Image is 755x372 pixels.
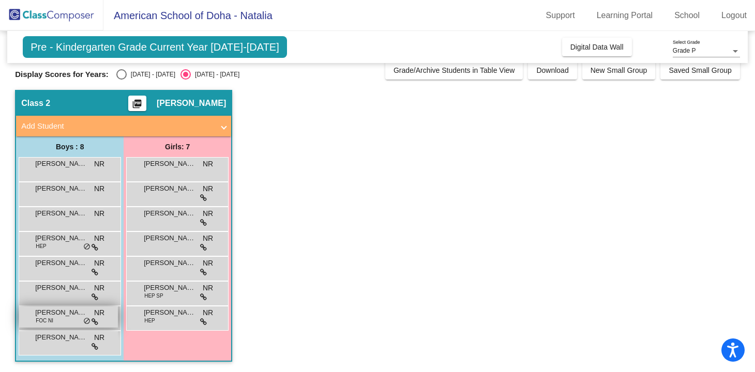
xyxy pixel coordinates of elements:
span: Grade P [673,47,696,54]
span: [PERSON_NAME] [144,258,195,268]
span: NR [203,307,213,318]
span: FOC NI [36,317,53,324]
span: NR [203,183,213,194]
span: NR [94,159,104,169]
span: [PERSON_NAME] [35,208,87,219]
span: [PERSON_NAME] [35,183,87,194]
span: [PERSON_NAME] [157,98,226,109]
button: Download [528,61,577,80]
button: Digital Data Wall [562,38,632,56]
span: [PERSON_NAME] [144,233,195,243]
a: Learning Portal [588,7,661,24]
span: HEP [36,242,47,250]
span: [PERSON_NAME] [35,283,87,293]
div: [DATE] - [DATE] [191,70,239,79]
span: HEP [144,317,155,324]
mat-icon: picture_as_pdf [131,99,143,113]
span: Digital Data Wall [570,43,624,51]
span: NR [94,283,104,293]
span: Grade/Archive Students in Table View [394,66,515,74]
span: NR [94,208,104,219]
span: Display Scores for Years: [15,70,109,79]
mat-expansion-panel-header: Add Student [16,116,231,136]
mat-panel-title: Add Student [21,120,214,132]
span: NR [94,183,104,194]
span: NR [203,208,213,219]
span: HEP SP [144,292,163,300]
div: Boys : 8 [16,136,124,157]
span: [PERSON_NAME] [35,307,87,318]
span: Download [536,66,568,74]
span: do_not_disturb_alt [83,243,90,251]
span: NR [94,233,104,244]
span: [PERSON_NAME] [35,332,87,343]
span: [PERSON_NAME] [144,208,195,219]
span: [PERSON_NAME] [35,233,87,243]
a: Support [538,7,583,24]
span: [PERSON_NAME] [PERSON_NAME] [35,258,87,268]
mat-radio-group: Select an option [116,69,239,80]
span: [PERSON_NAME] [144,283,195,293]
span: American School of Doha - Natalia [103,7,273,24]
span: Pre - Kindergarten Grade Current Year [DATE]-[DATE] [23,36,287,58]
div: Girls: 7 [124,136,231,157]
a: Logout [713,7,755,24]
span: NR [203,233,213,244]
span: [PERSON_NAME] [144,307,195,318]
span: [PERSON_NAME] [144,183,195,194]
span: [PERSON_NAME] [35,159,87,169]
span: [PERSON_NAME] [144,159,195,169]
span: NR [203,258,213,269]
span: NR [94,332,104,343]
span: New Small Group [591,66,647,74]
span: Saved Small Group [669,66,731,74]
div: [DATE] - [DATE] [127,70,175,79]
button: Print Students Details [128,96,146,111]
span: NR [94,258,104,269]
button: New Small Group [582,61,656,80]
span: NR [203,159,213,169]
span: do_not_disturb_alt [83,317,90,326]
button: Saved Small Group [660,61,739,80]
a: School [666,7,708,24]
button: Grade/Archive Students in Table View [385,61,523,80]
span: Class 2 [21,98,50,109]
span: NR [203,283,213,293]
span: NR [94,307,104,318]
